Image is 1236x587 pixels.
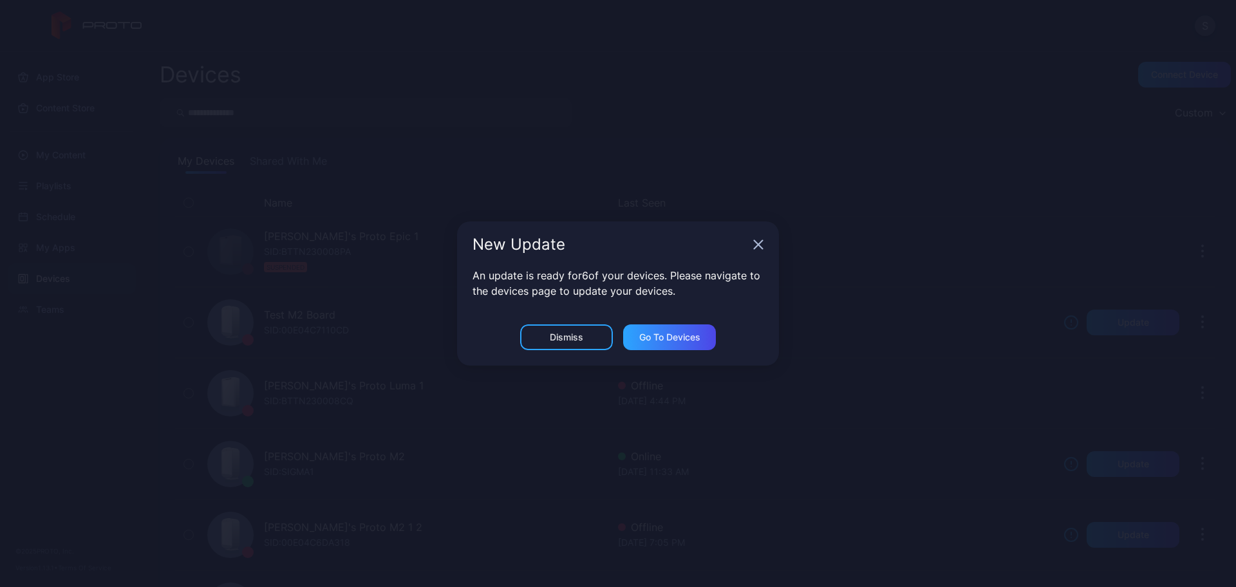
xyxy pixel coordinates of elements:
[473,268,763,299] p: An update is ready for 6 of your devices. Please navigate to the devices page to update your devi...
[550,332,583,342] div: Dismiss
[520,324,613,350] button: Dismiss
[473,237,748,252] div: New Update
[639,332,700,342] div: Go to devices
[623,324,716,350] button: Go to devices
